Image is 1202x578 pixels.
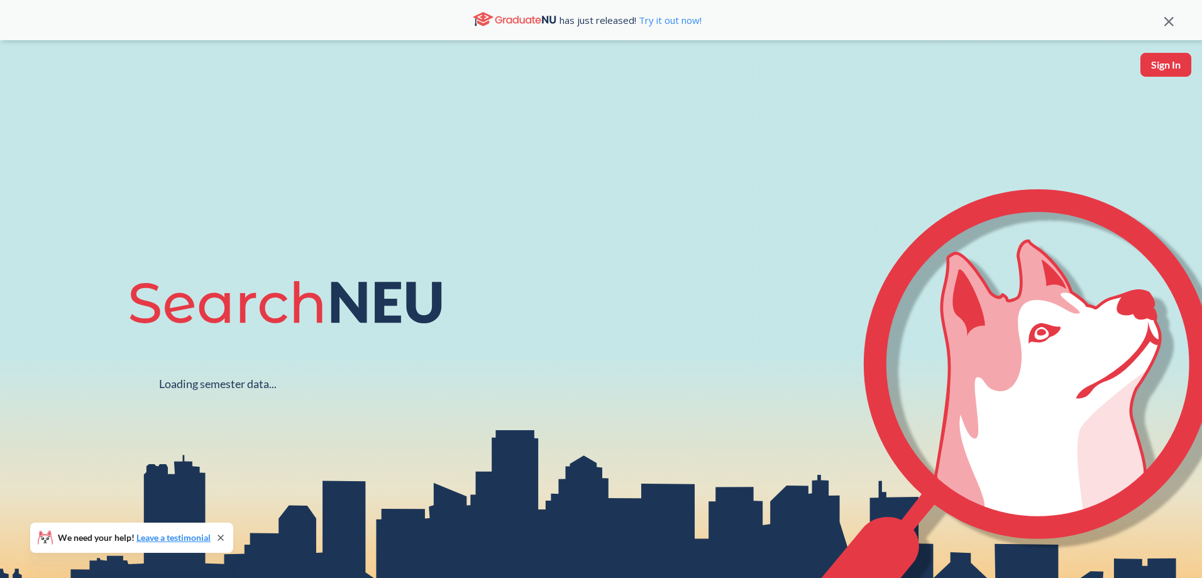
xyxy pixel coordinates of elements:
[1140,53,1191,77] button: Sign In
[13,53,42,95] a: sandbox logo
[13,53,42,91] img: sandbox logo
[136,532,211,543] a: Leave a testimonial
[159,377,277,391] div: Loading semester data...
[58,533,211,542] span: We need your help!
[560,13,702,27] span: has just released!
[636,14,702,26] a: Try it out now!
